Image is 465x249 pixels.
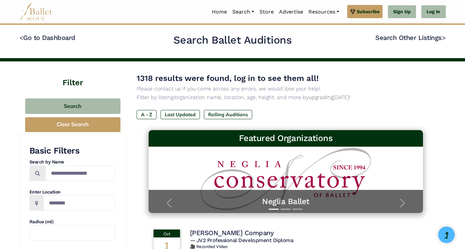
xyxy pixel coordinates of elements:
p: Filter by listing/organization name, location, age, height, and more by [DATE]! [137,93,435,102]
button: Clear Search [25,117,120,132]
button: Slide 3 [293,205,302,213]
img: gem.svg [350,8,355,15]
a: Neglia Ballet [155,196,417,207]
div: Oct [154,230,180,237]
label: Rolling Auditions [204,110,252,119]
a: Resources [306,5,342,19]
code: > [442,33,446,42]
h3: Featured Organizations [154,133,418,144]
a: Search [230,5,257,19]
label: Last Updated [161,110,200,119]
a: Store [257,5,276,19]
span: 1318 results were found, log in to see them all! [137,74,319,83]
span: — JV2 Professional Development Diploma [190,237,294,243]
p: Please contact us if you come across any errors, we would love your help! [137,85,435,93]
h4: Enter Location [29,189,115,196]
label: A - Z [137,110,157,119]
h2: Search Ballet Auditions [173,33,292,47]
h3: Basic Filters [29,145,115,157]
h4: Filter [20,61,126,89]
button: Slide 1 [269,205,279,213]
a: Search Other Listings> [375,34,445,42]
h4: [PERSON_NAME] Company [190,229,274,237]
a: Log In [421,5,445,18]
h4: Search by Name [29,159,115,165]
input: Search by names... [45,165,115,181]
code: < [20,33,23,42]
input: Location [43,195,115,211]
a: <Go to Dashboard [20,34,75,42]
button: Slide 2 [281,205,291,213]
span: Subscribe [357,8,380,15]
h4: Radius (mi) [29,219,115,225]
a: Advertise [276,5,306,19]
button: Search [25,98,120,114]
a: Sign Up [388,5,416,18]
a: Home [209,5,230,19]
a: Subscribe [347,5,383,18]
a: upgrading [309,94,333,100]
